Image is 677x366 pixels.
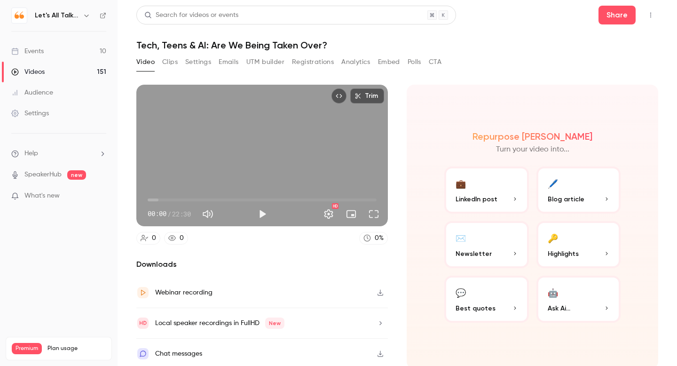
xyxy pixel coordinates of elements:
[536,221,621,268] button: 🔑Highlights
[67,170,86,180] span: new
[456,303,496,313] span: Best quotes
[148,209,191,219] div: 00:00
[253,205,272,223] button: Play
[155,318,284,329] div: Local speaker recordings in FullHD
[548,285,558,300] div: 🤖
[378,55,400,70] button: Embed
[12,8,27,23] img: Let's All Talk Mental Health
[136,40,658,51] h1: Tech, Teens & AI: Are We Being Taken Over?
[47,345,106,352] span: Plan usage
[359,232,388,245] a: 0%
[456,249,492,259] span: Newsletter
[364,205,383,223] button: Full screen
[155,348,202,359] div: Chat messages
[496,144,569,155] p: Turn your video into...
[643,8,658,23] button: Top Bar Actions
[35,11,79,20] h6: Let's All Talk Mental Health
[598,6,636,24] button: Share
[342,205,361,223] button: Turn on miniplayer
[198,205,217,223] button: Mute
[11,149,106,159] li: help-dropdown-opener
[350,88,384,103] button: Trim
[152,233,156,243] div: 0
[185,55,211,70] button: Settings
[548,176,558,191] div: 🖊️
[24,149,38,159] span: Help
[456,194,497,204] span: LinkedIn post
[444,276,529,323] button: 💬Best quotes
[548,231,558,245] div: 🔑
[136,232,160,245] a: 0
[331,88,346,103] button: Embed video
[24,170,62,180] a: SpeakerHub
[167,209,171,219] span: /
[408,55,421,70] button: Polls
[95,192,106,200] iframe: Noticeable Trigger
[536,276,621,323] button: 🤖Ask Ai...
[136,55,155,70] button: Video
[12,343,42,354] span: Premium
[456,285,466,300] div: 💬
[472,131,592,142] h2: Repurpose [PERSON_NAME]
[11,88,53,97] div: Audience
[332,203,338,209] div: HD
[536,167,621,214] button: 🖊️Blog article
[11,109,49,118] div: Settings
[246,55,284,70] button: UTM builder
[341,55,370,70] button: Analytics
[456,231,466,245] div: ✉️
[548,303,570,313] span: Ask Ai...
[444,167,529,214] button: 💼LinkedIn post
[155,287,213,298] div: Webinar recording
[172,209,191,219] span: 22:30
[136,259,388,270] h2: Downloads
[548,249,579,259] span: Highlights
[11,67,45,77] div: Videos
[162,55,178,70] button: Clips
[456,176,466,191] div: 💼
[375,233,384,243] div: 0 %
[292,55,334,70] button: Registrations
[548,194,584,204] span: Blog article
[444,221,529,268] button: ✉️Newsletter
[144,10,238,20] div: Search for videos or events
[180,233,184,243] div: 0
[319,205,338,223] button: Settings
[11,47,44,56] div: Events
[265,318,284,329] span: New
[24,191,60,201] span: What's new
[429,55,441,70] button: CTA
[219,55,238,70] button: Emails
[164,232,188,245] a: 0
[148,209,166,219] span: 00:00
